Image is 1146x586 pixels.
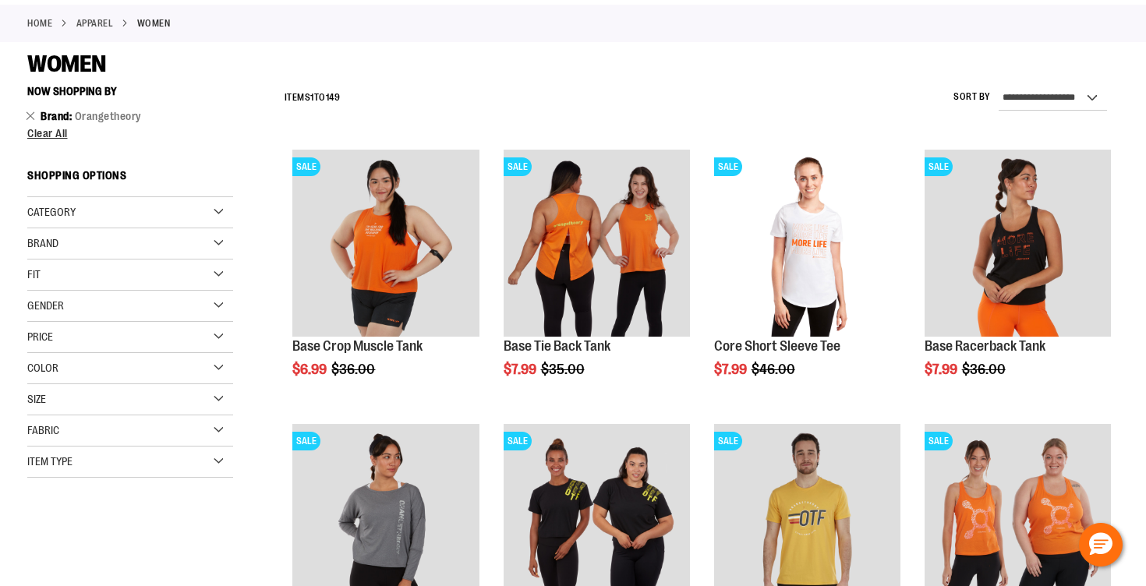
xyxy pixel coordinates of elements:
[27,237,58,249] span: Brand
[292,150,479,336] img: Product image for Base Crop Muscle Tank
[504,157,532,176] span: SALE
[137,16,171,30] strong: WOMEN
[752,362,798,377] span: $46.00
[331,362,377,377] span: $36.00
[925,150,1111,338] a: Product image for Base Racerback TankSALE
[285,142,486,417] div: product
[27,424,59,436] span: Fabric
[27,128,233,139] a: Clear All
[714,157,742,176] span: SALE
[925,432,953,450] span: SALE
[504,338,610,354] a: Base Tie Back Tank
[1079,523,1123,567] button: Hello, have a question? Let’s chat.
[27,268,41,281] span: Fit
[27,393,46,405] span: Size
[310,92,314,103] span: 1
[75,110,141,122] span: Orangetheory
[27,51,106,77] span: WOMEN
[706,142,908,417] div: product
[925,150,1111,336] img: Product image for Base Racerback Tank
[27,455,73,468] span: Item Type
[541,362,587,377] span: $35.00
[714,338,840,354] a: Core Short Sleeve Tee
[714,362,749,377] span: $7.99
[27,362,58,374] span: Color
[953,90,991,104] label: Sort By
[326,92,341,103] span: 149
[292,157,320,176] span: SALE
[41,110,75,122] span: Brand
[27,299,64,312] span: Gender
[714,150,900,336] img: Product image for Core Short Sleeve Tee
[496,142,698,417] div: product
[285,86,341,110] h2: Items to
[714,150,900,338] a: Product image for Core Short Sleeve TeeSALE
[27,16,52,30] a: Home
[27,162,233,197] strong: Shopping Options
[504,150,690,336] img: Product image for Base Tie Back Tank
[917,142,1119,417] div: product
[292,362,329,377] span: $6.99
[925,362,960,377] span: $7.99
[504,150,690,338] a: Product image for Base Tie Back TankSALE
[27,330,53,343] span: Price
[504,432,532,450] span: SALE
[925,338,1045,354] a: Base Racerback Tank
[27,127,68,139] span: Clear All
[962,362,1008,377] span: $36.00
[27,78,125,104] button: Now Shopping by
[292,432,320,450] span: SALE
[714,432,742,450] span: SALE
[76,16,114,30] a: APPAREL
[292,338,423,354] a: Base Crop Muscle Tank
[292,150,479,338] a: Product image for Base Crop Muscle TankSALE
[925,157,953,176] span: SALE
[504,362,539,377] span: $7.99
[27,206,76,218] span: Category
